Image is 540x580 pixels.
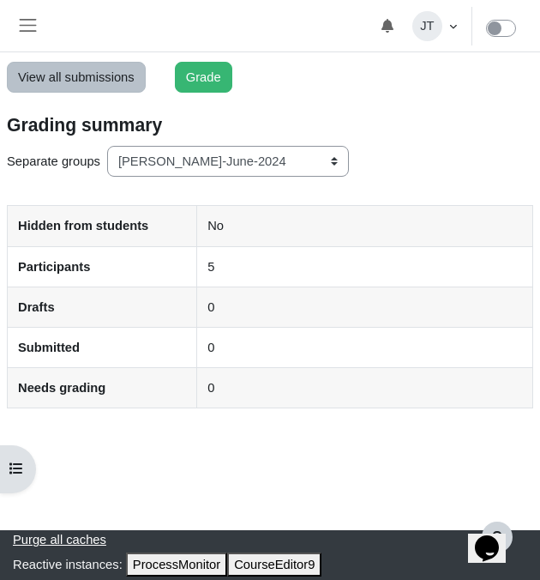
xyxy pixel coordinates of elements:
[412,11,442,41] span: JT
[126,553,227,577] button: ProcessMonitor
[197,327,533,367] td: 0
[197,287,533,327] td: 0
[8,327,197,367] th: Submitted
[13,553,527,577] div: Reactive instances:
[197,206,533,246] td: No
[227,553,321,577] button: CourseEditor9
[175,62,232,93] a: Grade
[8,367,197,408] th: Needs grading
[7,114,533,136] h3: Grading summary
[468,511,523,563] iframe: chat widget
[381,19,394,33] i: Toggle notifications menu
[8,206,197,246] th: Hidden from students
[197,367,533,408] td: 0
[7,62,146,93] a: View all submissions
[8,287,197,327] th: Drafts
[13,533,106,547] a: Purge all caches
[7,152,100,171] label: Separate groups
[197,246,533,287] td: 5
[8,246,197,287] th: Participants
